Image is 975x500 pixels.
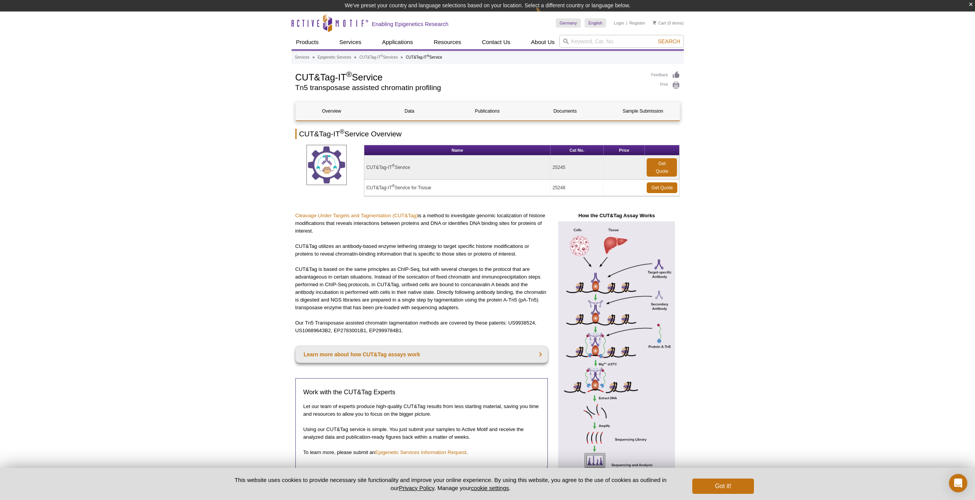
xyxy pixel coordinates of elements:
[303,403,540,418] p: Let our team of experts produce high-quality CUT&Tag results from less starting material, saving ...
[295,54,310,61] a: Services
[295,84,644,91] h2: Tn5 transposase assisted chromatin profiling
[296,102,368,120] a: Overview
[585,18,606,28] a: English
[372,21,449,28] h2: Enabling Epigenetics Research
[295,319,548,334] p: Our Tn5 Transposase assisted chromatin tagmentation methods are covered by these patents: US99385...
[556,18,581,28] a: Germany
[551,145,604,156] th: Cat No.
[354,55,357,59] li: »
[406,55,442,59] li: CUT&Tag-IT Service
[429,35,466,49] a: Resources
[692,479,754,494] button: Got it!
[359,54,398,61] a: CUT&Tag-IT®Services
[306,145,347,185] img: CUT&Tag Service
[427,54,429,58] sup: ®
[653,18,684,28] li: (0 items)
[471,485,509,491] button: cookie settings
[655,38,682,45] button: Search
[295,346,548,363] a: Learn more about how CUT&Tag assays work
[651,71,680,79] a: Feedback
[374,102,446,120] a: Data
[295,129,680,139] h2: CUT&Tag-IT Service Overview
[477,35,515,49] a: Contact Us
[303,449,540,456] p: To learn more, please submit an .
[614,20,624,26] a: Login
[392,184,395,188] sup: ®
[377,35,418,49] a: Applications
[364,180,551,196] td: CUT&Tag-IT Service for Tissue
[559,35,684,48] input: Keyword, Cat. No.
[629,20,645,26] a: Register
[335,35,366,49] a: Services
[295,212,548,235] p: is a method to investigate genomic localization of histone modifications that reveals interaction...
[578,213,655,218] strong: How the CUT&Tag Assay Works
[295,71,644,82] h1: CUT&Tag-IT Service
[340,128,344,135] sup: ®
[626,18,628,28] li: |
[221,476,680,492] p: This website uses cookies to provide necessary site functionality and improve your online experie...
[536,6,556,24] img: Change Here
[401,55,403,59] li: »
[399,485,434,491] a: Privacy Policy
[647,158,677,177] a: Get Quote
[526,35,559,49] a: About Us
[653,20,666,26] a: Cart
[653,21,656,25] img: Your Cart
[451,102,523,120] a: Publications
[375,449,466,455] a: Epigenetic Services Information Request
[651,81,680,90] a: Print
[529,102,601,120] a: Documents
[551,180,604,196] td: 25248
[604,145,645,156] th: Price
[313,55,315,59] li: »
[318,54,351,61] a: Epigenetic Services
[607,102,679,120] a: Sample Submission
[364,156,551,180] td: CUT&Tag-IT Service
[292,35,323,49] a: Products
[295,243,548,258] p: CUT&Tag utilizes an antibody-based enzyme tethering strategy to target specific histone modificat...
[392,164,395,168] sup: ®
[364,145,551,156] th: Name
[303,388,540,397] h3: Work with the CUT&Tag Experts​
[949,474,967,492] div: Open Intercom Messenger
[554,221,680,478] img: How the CUT&Tag Assay Works
[295,213,418,218] a: Cleavage Under Targets and Tagmentation (CUT&Tag)
[551,156,604,180] td: 25245
[346,70,352,79] sup: ®
[295,266,548,311] p: CUT&Tag is based on the same principles as ChIP-Seq, but with several changes to the protocol tha...
[303,426,540,441] p: Using our CUT&Tag service is simple. You just submit your samples to Active Motif and receive the...
[381,54,383,58] sup: ®
[658,38,680,44] span: Search
[647,182,677,193] a: Get Quote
